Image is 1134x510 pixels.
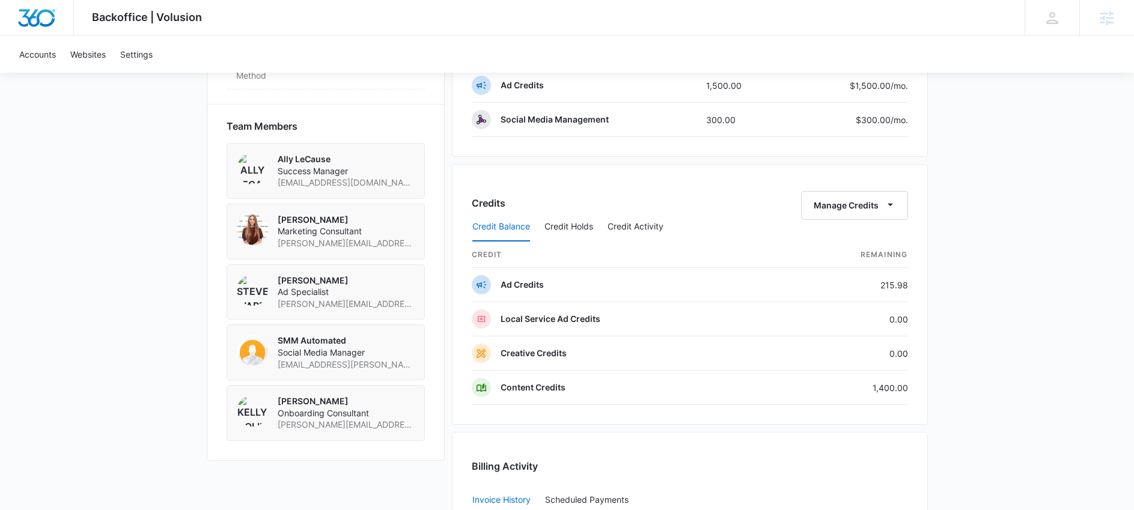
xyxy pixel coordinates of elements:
[501,114,609,126] p: Social Media Management
[850,79,908,92] p: $1,500.00
[891,115,908,125] span: /mo.
[278,275,415,287] p: [PERSON_NAME]
[781,268,908,302] td: 215.98
[278,335,415,347] p: SMM Automated
[278,419,415,431] span: [PERSON_NAME][EMAIL_ADDRESS][PERSON_NAME][DOMAIN_NAME]
[891,80,908,91] span: /mo.
[697,68,784,103] td: 1,500.00
[697,103,784,137] td: 300.00
[63,36,113,73] a: Websites
[237,335,268,366] img: SMM Automated
[472,196,505,210] h3: Credits
[227,119,297,133] span: Team Members
[545,496,633,504] div: Scheduled Payments
[801,191,908,220] button: Manage Credits
[472,459,908,473] h3: Billing Activity
[278,407,415,419] span: Onboarding Consultant
[781,302,908,336] td: 0.00
[237,214,268,245] img: emilee egan
[113,36,160,73] a: Settings
[92,11,202,23] span: Backoffice | Volusion
[278,286,415,298] span: Ad Specialist
[278,237,415,249] span: [PERSON_NAME][EMAIL_ADDRESS][PERSON_NAME][DOMAIN_NAME]
[12,36,63,73] a: Accounts
[781,336,908,371] td: 0.00
[501,313,600,325] p: Local Service Ad Credits
[278,177,415,189] span: [EMAIL_ADDRESS][DOMAIN_NAME]
[237,395,268,427] img: Kelly Bolin
[237,275,268,306] img: Steven Warren
[852,114,908,126] p: $300.00
[544,213,593,241] button: Credit Holds
[278,214,415,226] p: [PERSON_NAME]
[781,242,908,268] th: Remaining
[278,153,415,165] p: Ally LeCause
[472,213,530,241] button: Credit Balance
[501,79,544,91] p: Ad Credits
[501,381,565,393] p: Content Credits
[781,371,908,405] td: 1,400.00
[278,347,415,359] span: Social Media Manager
[237,153,268,184] img: Ally LeCause
[472,242,781,268] th: credit
[278,395,415,407] p: [PERSON_NAME]
[501,279,544,291] p: Ad Credits
[608,213,663,241] button: Credit Activity
[278,165,415,177] span: Success Manager
[278,298,415,310] span: [PERSON_NAME][EMAIL_ADDRESS][PERSON_NAME][DOMAIN_NAME]
[278,225,415,237] span: Marketing Consultant
[501,347,567,359] p: Creative Credits
[278,359,415,371] span: [EMAIL_ADDRESS][PERSON_NAME][DOMAIN_NAME]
